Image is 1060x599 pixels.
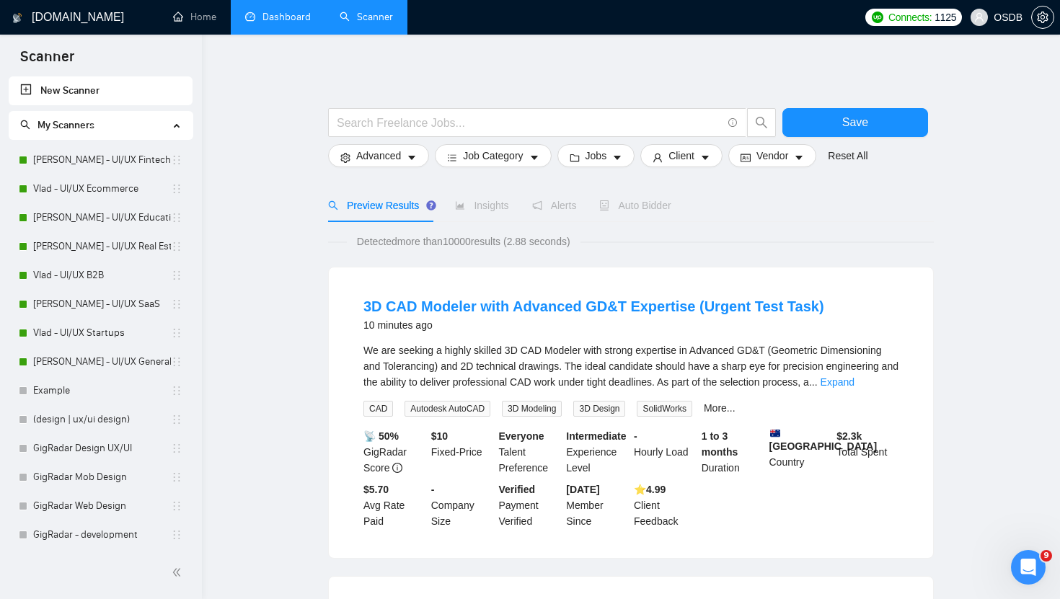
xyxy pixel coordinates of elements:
span: search [328,200,338,210]
b: 1 to 3 months [702,430,738,458]
iframe: Intercom live chat [1011,550,1046,585]
li: Vlad - UI/UX SaaS [9,290,193,319]
span: caret-down [794,152,804,163]
span: holder [171,212,182,223]
b: $ 10 [431,430,448,442]
b: [DATE] [566,484,599,495]
b: Verified [499,484,536,495]
span: holder [171,443,182,454]
b: Everyone [499,430,544,442]
div: Fixed-Price [428,428,496,476]
span: caret-down [529,152,539,163]
span: 9 [1041,550,1052,562]
span: info-circle [728,118,738,128]
span: folder [570,152,580,163]
button: Save [782,108,928,137]
span: holder [171,241,182,252]
div: Country [767,428,834,476]
span: holder [171,414,182,425]
span: caret-down [700,152,710,163]
a: homeHome [173,11,216,23]
span: holder [171,270,182,281]
span: holder [171,183,182,195]
b: $5.70 [363,484,389,495]
span: setting [1032,12,1054,23]
span: holder [171,154,182,166]
span: bars [447,152,457,163]
span: holder [171,385,182,396]
span: SolidWorks [637,401,692,417]
li: Vlad - UI/UX Ecommerce [9,174,193,203]
span: Preview Results [328,200,432,211]
b: - [634,430,637,442]
div: Tooltip anchor [425,199,438,212]
a: New Scanner [20,76,181,105]
div: Hourly Load [631,428,699,476]
a: More... [704,402,736,414]
img: 🇦🇺 [770,428,780,438]
span: Save [842,113,868,131]
div: Total Spent [834,428,901,476]
a: Vlad - UI/UX Ecommerce [33,174,171,203]
a: Reset All [828,148,867,164]
span: We are seeking a highly skilled 3D CAD Modeler with strong expertise in Advanced GD&T (Geometric ... [363,345,898,388]
span: holder [171,327,182,339]
span: 1125 [935,9,956,25]
a: GigRadar Design UX/UI [33,434,171,463]
span: notification [532,200,542,210]
span: idcard [741,152,751,163]
a: GigRadar Web Design [33,492,171,520]
li: GigRadar - development [9,520,193,549]
div: GigRadar Score [361,428,428,476]
li: GigRadar Design UX/UI [9,434,193,463]
div: Experience Level [563,428,631,476]
button: userClientcaret-down [640,144,723,167]
a: [PERSON_NAME] - UI/UX Education [33,203,171,232]
span: holder [171,500,182,512]
a: searchScanner [340,11,393,23]
a: GigRadar - development [33,520,171,549]
button: folderJobscaret-down [557,144,635,167]
span: Scanner [9,46,86,76]
a: Vlad - UI/UX B2B [33,261,171,290]
span: area-chart [455,200,465,210]
a: [PERSON_NAME] - UI/UX General [33,347,171,376]
li: Vlad - UI/UX Education [9,203,193,232]
a: [PERSON_NAME] - UI/UX Real Estate [33,232,171,261]
span: Autodesk AutoCAD [405,401,490,417]
span: caret-down [407,152,417,163]
span: Auto Bidder [599,200,671,211]
a: Vlad - UI/UX Startups [33,319,171,347]
span: Connects: [888,9,932,25]
span: Alerts [532,200,577,211]
li: GigRadar Mob Design [9,463,193,492]
a: setting [1031,12,1054,23]
span: info-circle [392,463,402,473]
li: Vlad - UI/UX Fintech [9,146,193,174]
li: Vlad - UI/UX Startups [9,319,193,347]
div: Company Size [428,482,496,529]
span: robot [599,200,609,210]
button: idcardVendorcaret-down [728,144,816,167]
div: Talent Preference [496,428,564,476]
input: Search Freelance Jobs... [337,114,722,132]
div: Member Since [563,482,631,529]
button: setting [1031,6,1054,29]
li: GigRadar Web Design [9,492,193,520]
div: We are seeking a highly skilled 3D CAD Modeler with strong expertise in Advanced GD&T (Geometric ... [363,342,898,390]
b: ⭐️ 4.99 [634,484,666,495]
a: GigRadar Mob Design [33,463,171,492]
button: search [747,108,776,137]
span: search [748,116,775,129]
div: 10 minutes ago [363,316,824,334]
span: 3D Modeling [502,401,562,417]
div: Payment Verified [496,482,564,529]
li: Vlad - UI/UX B2B [9,261,193,290]
li: Example [9,376,193,405]
span: Vendor [756,148,788,164]
span: CAD [363,401,393,417]
span: Insights [455,200,508,211]
img: upwork-logo.png [872,12,883,23]
a: dashboardDashboard [245,11,311,23]
a: Example [33,376,171,405]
